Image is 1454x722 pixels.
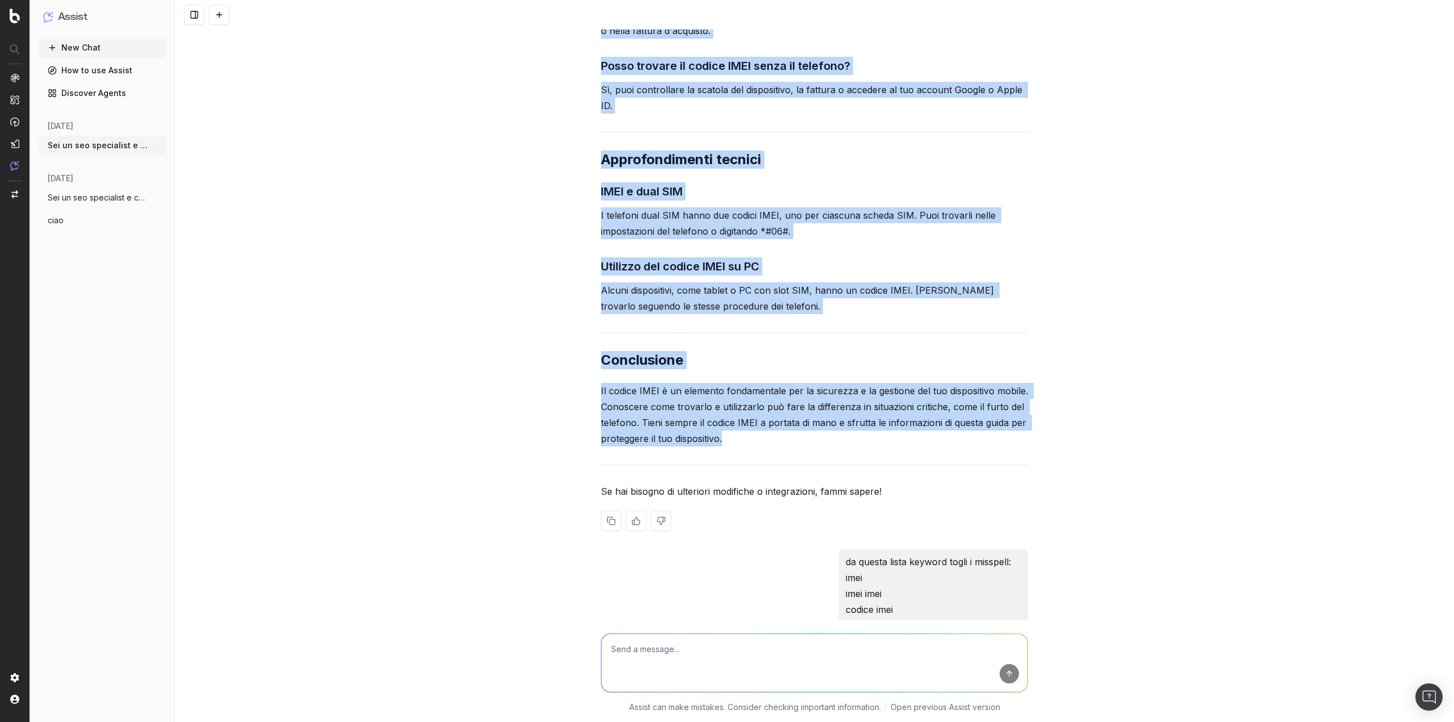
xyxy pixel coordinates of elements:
img: Setting [10,673,19,682]
span: ciao [48,215,64,226]
h3: IMEI e dual SIM [601,182,1028,201]
button: Assist [43,9,161,25]
span: [DATE] [48,173,73,184]
img: Assist [43,11,53,22]
h2: Approfondimenti tecnici [601,151,1028,169]
span: [DATE] [48,120,73,132]
a: How to use Assist [39,61,166,80]
p: Assist can make mistakes. Consider checking important information. [629,702,881,713]
img: My account [10,695,19,704]
button: Sei un seo specialist e content speciali [39,136,166,155]
p: Sì, puoi controllare la scatola del dispositivo, la fattura o accedere al tuo account Google o Ap... [601,82,1028,114]
p: Se hai bisogno di ulteriori modifiche o integrazioni, fammi sapere! [601,483,1028,499]
p: I telefoni dual SIM hanno due codici IMEI, uno per ciascuna scheda SIM. Puoi trovarli nelle impos... [601,207,1028,239]
img: Analytics [10,73,19,82]
span: Sei un seo specialist e content speciali [48,192,148,203]
img: Intelligence [10,95,19,105]
img: Switch project [11,190,18,198]
a: Open previous Assist version [891,702,1000,713]
button: Sei un seo specialist e content speciali [39,189,166,207]
button: New Chat [39,39,166,57]
h2: Conclusione [601,351,1028,369]
div: Open Intercom Messenger [1415,683,1443,711]
h1: Assist [58,9,87,25]
span: Sei un seo specialist e content speciali [48,140,148,151]
img: Studio [10,139,19,148]
img: Botify logo [10,9,20,23]
img: Assist [10,161,19,170]
p: Il codice IMEI è un elemento fondamentale per la sicurezza e la gestione del tuo dispositivo mobi... [601,383,1028,446]
img: Activation [10,117,19,127]
h3: Utilizzo del codice IMEI su PC [601,257,1028,276]
h3: Posso trovare il codice IMEI senza il telefono? [601,57,1028,75]
p: Alcuni dispositivi, come tablet o PC con slot SIM, hanno un codice IMEI. [PERSON_NAME] trovarlo s... [601,282,1028,314]
button: ciao [39,211,166,229]
a: Discover Agents [39,84,166,102]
